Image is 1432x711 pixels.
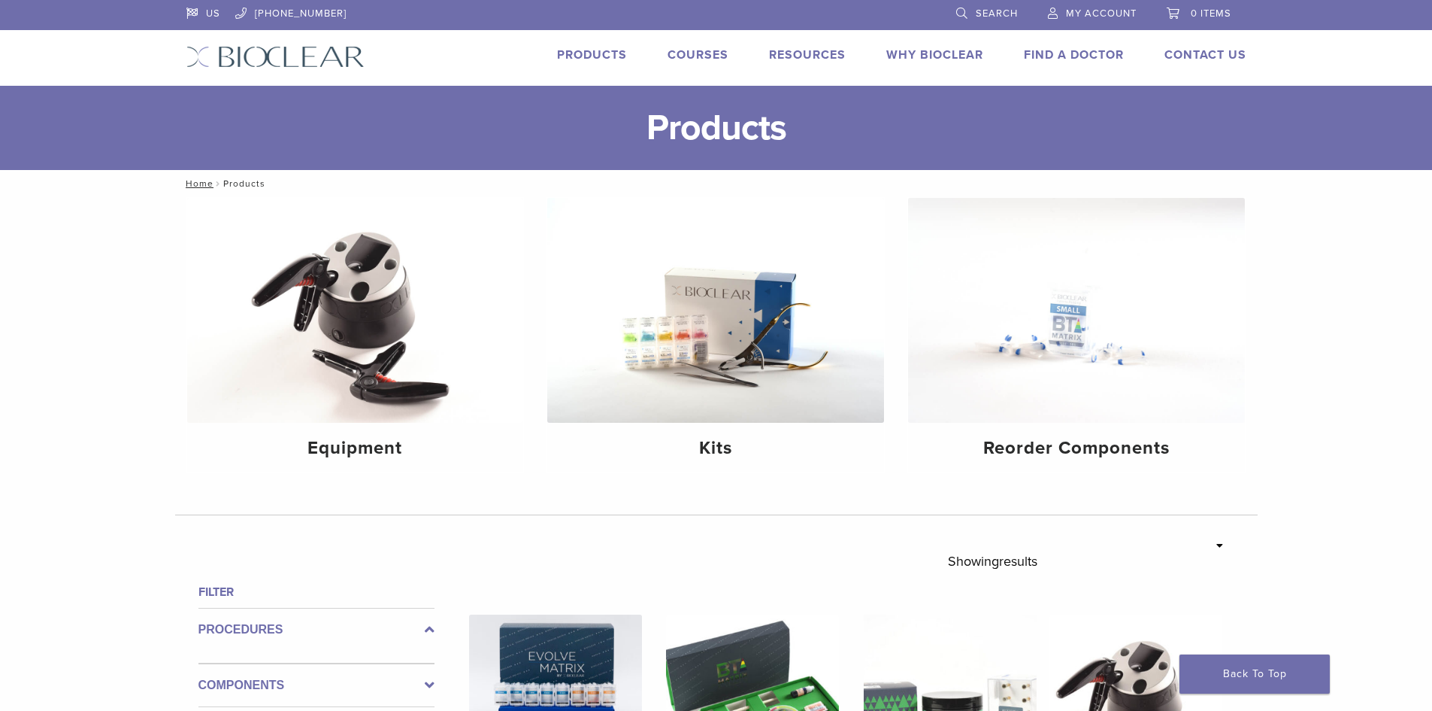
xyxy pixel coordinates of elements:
a: Home [181,178,213,189]
h4: Kits [559,435,872,462]
h4: Reorder Components [920,435,1233,462]
a: Reorder Components [908,198,1245,472]
img: Equipment [187,198,524,423]
label: Components [198,676,434,694]
h4: Equipment [199,435,512,462]
nav: Products [175,170,1258,197]
a: Kits [547,198,884,472]
span: 0 items [1191,8,1231,20]
span: Search [976,8,1018,20]
h4: Filter [198,583,434,601]
p: Showing results [948,545,1037,577]
label: Procedures [198,621,434,639]
a: Products [557,47,627,62]
a: Back To Top [1179,655,1330,694]
img: Kits [547,198,884,423]
span: My Account [1066,8,1137,20]
span: / [213,180,223,187]
img: Bioclear [186,46,365,68]
a: Equipment [187,198,524,472]
a: Why Bioclear [886,47,983,62]
a: Courses [668,47,728,62]
a: Find A Doctor [1024,47,1124,62]
img: Reorder Components [908,198,1245,423]
a: Contact Us [1164,47,1246,62]
a: Resources [769,47,846,62]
